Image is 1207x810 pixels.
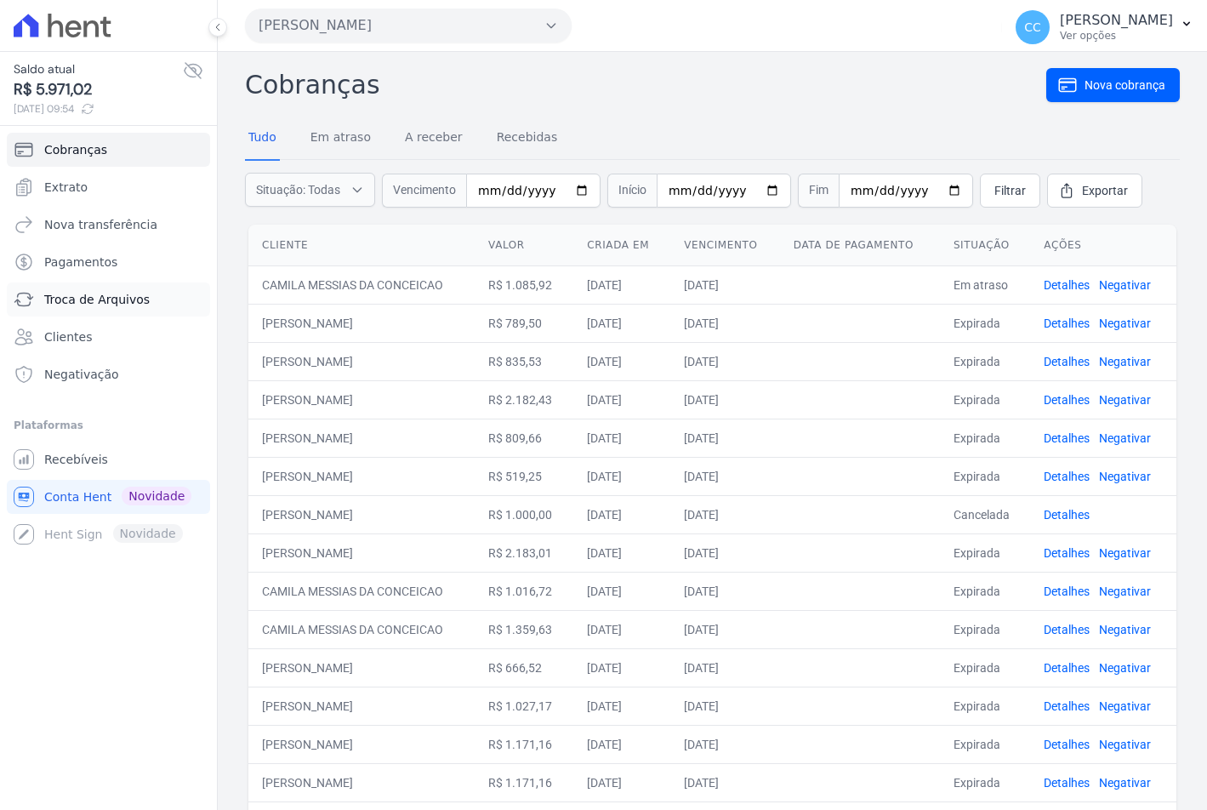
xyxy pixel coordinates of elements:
a: Detalhes [1044,585,1090,598]
span: [DATE] 09:54 [14,101,183,117]
span: CC [1024,21,1041,33]
span: Situação: Todas [256,181,340,198]
th: Situação [940,225,1030,266]
a: Exportar [1047,174,1142,208]
th: Vencimento [670,225,780,266]
a: Detalhes [1044,738,1090,751]
td: [DATE] [573,457,670,495]
td: [DATE] [670,380,780,419]
td: [DATE] [573,419,670,457]
a: Conta Hent Novidade [7,480,210,514]
td: Expirada [940,610,1030,648]
span: Saldo atual [14,60,183,78]
p: [PERSON_NAME] [1060,12,1173,29]
td: [DATE] [670,304,780,342]
td: R$ 1.359,63 [475,610,573,648]
a: Em atraso [307,117,374,161]
a: Negativar [1099,776,1151,790]
a: Clientes [7,320,210,354]
td: Expirada [940,304,1030,342]
span: Pagamentos [44,254,117,271]
th: Valor [475,225,573,266]
div: Plataformas [14,415,203,436]
a: Negativar [1099,585,1151,598]
a: Cobranças [7,133,210,167]
td: [PERSON_NAME] [248,763,475,801]
a: Negativar [1099,546,1151,560]
span: Conta Hent [44,488,111,505]
td: R$ 789,50 [475,304,573,342]
a: Troca de Arquivos [7,282,210,317]
span: Novidade [122,487,191,505]
span: Troca de Arquivos [44,291,150,308]
span: Clientes [44,328,92,345]
td: [DATE] [670,265,780,304]
a: Nova transferência [7,208,210,242]
span: Cobranças [44,141,107,158]
span: Nova cobrança [1085,77,1165,94]
a: Detalhes [1044,699,1090,713]
span: Início [607,174,657,208]
td: [DATE] [670,495,780,533]
span: R$ 5.971,02 [14,78,183,101]
a: Detalhes [1044,546,1090,560]
span: Filtrar [994,182,1026,199]
td: R$ 519,25 [475,457,573,495]
a: Negativar [1099,738,1151,751]
td: [PERSON_NAME] [248,304,475,342]
td: [DATE] [573,725,670,763]
span: Exportar [1082,182,1128,199]
td: CAMILA MESSIAS DA CONCEICAO [248,572,475,610]
a: Detalhes [1044,393,1090,407]
th: Data de pagamento [780,225,940,266]
a: Detalhes [1044,317,1090,330]
span: Extrato [44,179,88,196]
a: Negativar [1099,278,1151,292]
td: [DATE] [670,572,780,610]
th: Criada em [573,225,670,266]
a: Negativar [1099,393,1151,407]
td: [DATE] [670,342,780,380]
td: R$ 666,52 [475,648,573,687]
td: R$ 1.171,16 [475,725,573,763]
a: Extrato [7,170,210,204]
td: Expirada [940,687,1030,725]
h2: Cobranças [245,66,1046,104]
a: Recebidas [493,117,561,161]
td: [DATE] [573,533,670,572]
td: CAMILA MESSIAS DA CONCEICAO [248,610,475,648]
td: Expirada [940,419,1030,457]
a: Negativar [1099,355,1151,368]
td: Expirada [940,457,1030,495]
td: CAMILA MESSIAS DA CONCEICAO [248,265,475,304]
td: Expirada [940,763,1030,801]
td: [DATE] [670,648,780,687]
td: [DATE] [573,687,670,725]
td: [DATE] [573,610,670,648]
td: [PERSON_NAME] [248,419,475,457]
td: Expirada [940,533,1030,572]
td: R$ 1.016,72 [475,572,573,610]
span: Negativação [44,366,119,383]
td: [PERSON_NAME] [248,533,475,572]
nav: Sidebar [14,133,203,551]
td: [PERSON_NAME] [248,687,475,725]
td: [DATE] [670,763,780,801]
a: Detalhes [1044,661,1090,675]
a: Nova cobrança [1046,68,1180,102]
td: Em atraso [940,265,1030,304]
a: Detalhes [1044,470,1090,483]
a: Detalhes [1044,623,1090,636]
a: Negativar [1099,470,1151,483]
a: Negativar [1099,317,1151,330]
td: [DATE] [670,687,780,725]
a: Detalhes [1044,431,1090,445]
td: R$ 835,53 [475,342,573,380]
td: R$ 2.183,01 [475,533,573,572]
a: Detalhes [1044,508,1090,522]
td: [DATE] [573,495,670,533]
td: R$ 1.171,16 [475,763,573,801]
a: Pagamentos [7,245,210,279]
a: Detalhes [1044,355,1090,368]
td: [DATE] [670,457,780,495]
